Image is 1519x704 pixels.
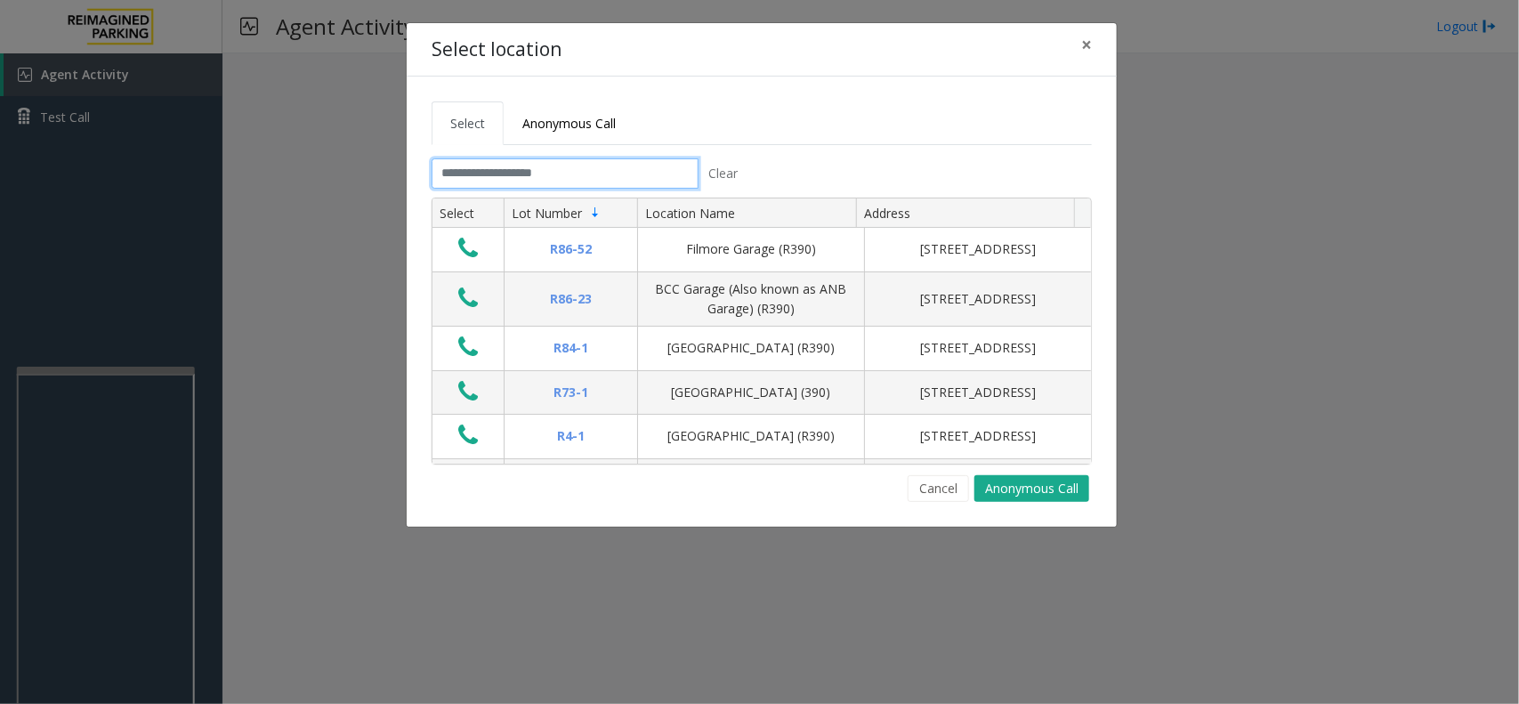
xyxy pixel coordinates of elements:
[1081,32,1092,57] span: ×
[649,338,853,358] div: [GEOGRAPHIC_DATA] (R390)
[432,101,1092,145] ul: Tabs
[974,475,1089,502] button: Anonymous Call
[515,338,626,358] div: R84-1
[450,115,485,132] span: Select
[876,383,1080,402] div: [STREET_ADDRESS]
[649,279,853,320] div: BCC Garage (Also known as ANB Garage) (R390)
[432,198,1091,464] div: Data table
[432,36,562,64] h4: Select location
[645,205,735,222] span: Location Name
[515,426,626,446] div: R4-1
[908,475,969,502] button: Cancel
[588,206,602,220] span: Sortable
[515,289,626,309] div: R86-23
[522,115,616,132] span: Anonymous Call
[515,383,626,402] div: R73-1
[649,426,853,446] div: [GEOGRAPHIC_DATA] (R390)
[876,239,1080,259] div: [STREET_ADDRESS]
[649,383,853,402] div: [GEOGRAPHIC_DATA] (390)
[699,158,748,189] button: Clear
[1069,23,1104,67] button: Close
[876,338,1080,358] div: [STREET_ADDRESS]
[864,205,910,222] span: Address
[512,205,582,222] span: Lot Number
[515,239,626,259] div: R86-52
[432,198,504,229] th: Select
[649,239,853,259] div: Filmore Garage (R390)
[876,289,1080,309] div: [STREET_ADDRESS]
[876,426,1080,446] div: [STREET_ADDRESS]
